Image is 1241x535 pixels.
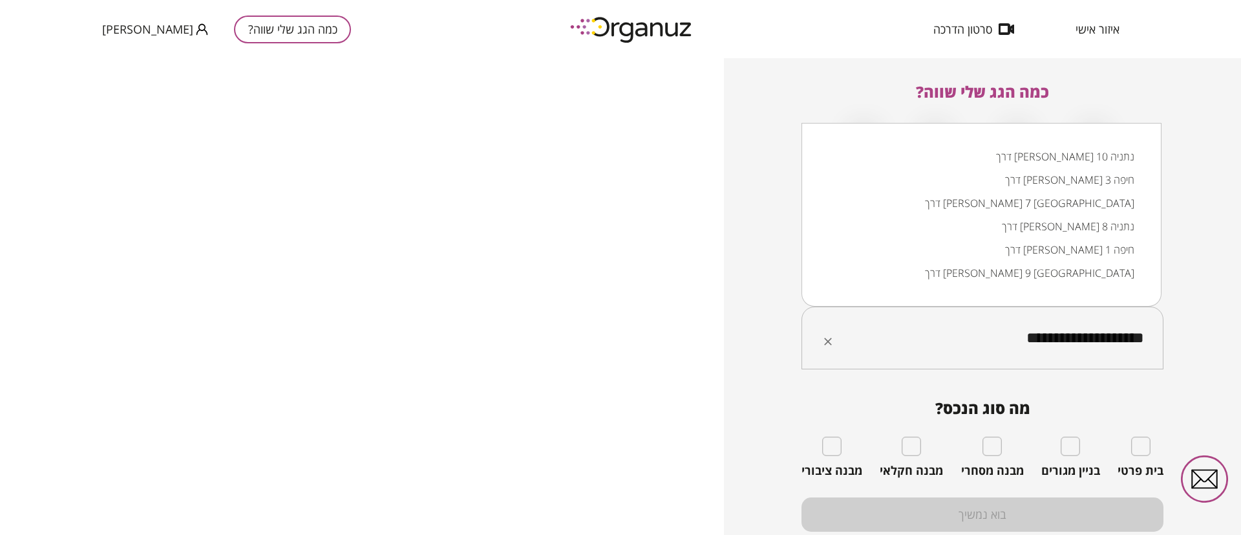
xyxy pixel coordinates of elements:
button: [PERSON_NAME] [102,21,208,38]
span: בניין מגורים [1041,464,1100,478]
span: [PERSON_NAME] [102,23,193,36]
li: דרך [PERSON_NAME] 9 [GEOGRAPHIC_DATA] [818,261,1145,285]
button: סרטון הדרכה [914,23,1034,36]
img: logo [561,12,703,47]
li: דרך [PERSON_NAME] 1 חיפה [818,238,1145,261]
button: איזור אישי [1056,23,1139,36]
span: מבנה ציבורי [801,464,862,478]
span: מה סוג הנכס? [801,399,1163,417]
li: דרך [PERSON_NAME] 10 נתניה [818,145,1145,168]
span: בית פרטי [1118,464,1163,478]
button: Clear [819,333,837,351]
li: דרך [PERSON_NAME] 8 נתניה [818,215,1145,238]
li: דרך [PERSON_NAME] 7 [GEOGRAPHIC_DATA] [818,191,1145,215]
span: סרטון הדרכה [933,23,992,36]
span: כמה הגג שלי שווה? [916,81,1049,102]
span: מבנה מסחרי [961,464,1024,478]
button: כמה הגג שלי שווה? [234,16,351,43]
span: מבנה חקלאי [880,464,943,478]
li: דרך [PERSON_NAME] 3 חיפה [818,168,1145,191]
span: איזור אישי [1076,23,1119,36]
